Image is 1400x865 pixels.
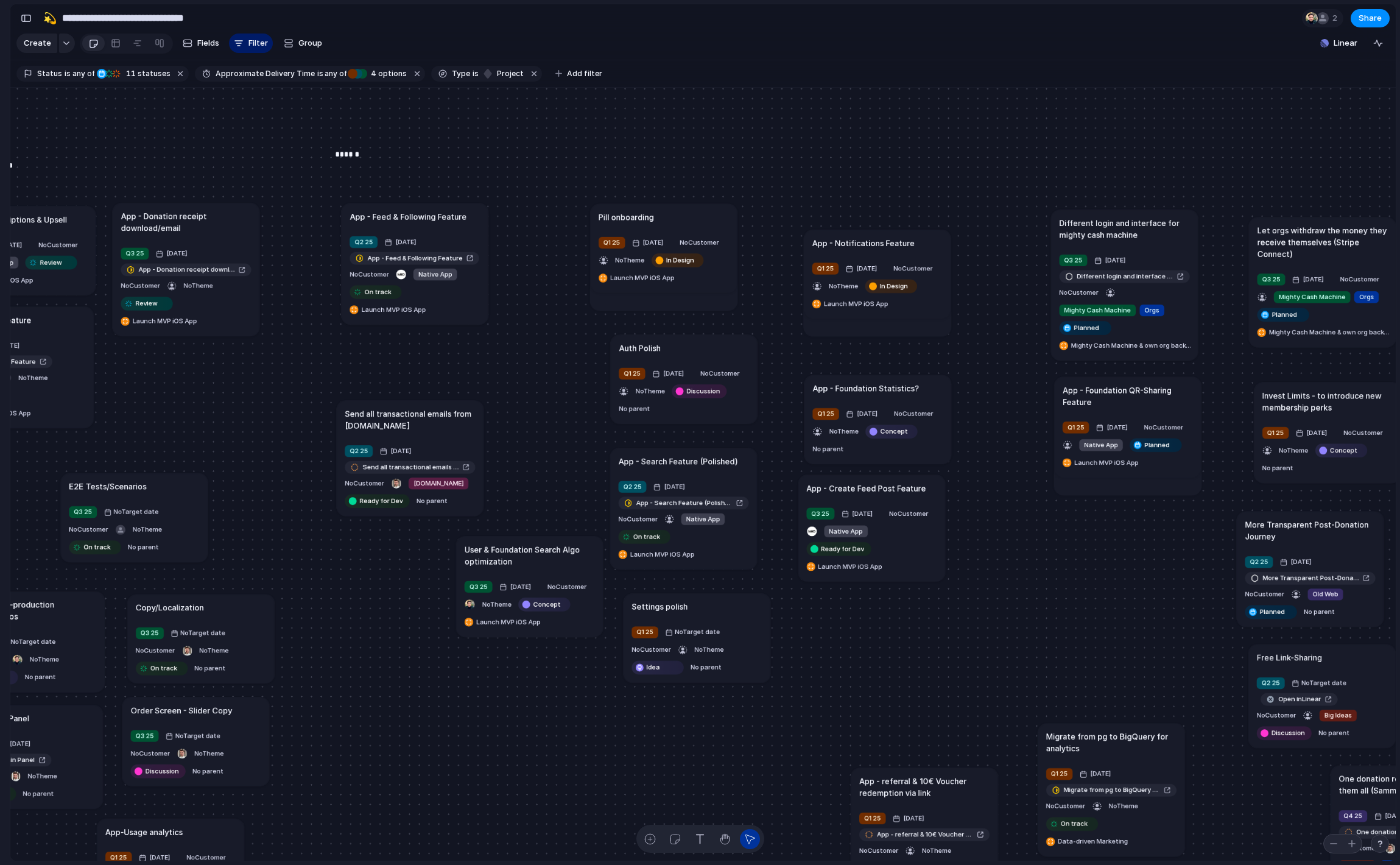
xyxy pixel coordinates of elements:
a: Different login and interface for mighty cash machine [1060,270,1190,283]
button: [DATE] [1278,554,1317,570]
button: [DATE] [839,506,878,521]
button: Mighty Cash Machine & own org back-end [1057,337,1195,353]
span: No parent [1304,607,1335,615]
button: No parent [414,493,450,509]
span: is [65,68,71,79]
span: Review [136,298,158,308]
button: Q3 25 [118,245,151,261]
span: is [473,68,479,79]
button: Planned [1127,437,1184,453]
span: Q1 25 [817,409,834,418]
span: Planned [1260,607,1285,616]
span: any of [323,68,347,79]
button: NoCustomer [342,475,386,491]
button: Planned [1254,307,1311,323]
button: Launch MVP iOS App [1060,454,1141,470]
span: Big Ideas [1324,710,1352,720]
button: 11 statuses [96,67,173,80]
span: Q2 25 [1250,557,1268,567]
span: No Target date [114,507,159,517]
span: statuses [122,68,171,79]
a: App - Feed & Following Feature [350,252,479,264]
span: is [317,68,323,79]
button: Ready for Dev [804,541,873,557]
span: No parent [1262,464,1293,471]
span: Different login and interface for mighty cash machine [1077,272,1173,281]
button: NoCustomer [133,643,177,658]
span: any of [71,68,94,79]
span: [DATE] [164,247,190,259]
span: [DATE] [661,481,688,492]
span: Mighty Cash Machine [1279,292,1345,302]
span: App - Donation receipt download/email [138,265,234,275]
button: Create [16,34,57,53]
span: No Theme [694,645,723,653]
span: options [367,68,407,79]
button: is [470,67,481,80]
button: Launch MVP iOS App [118,313,199,329]
span: No Customer [1340,275,1379,283]
button: NoTheme [826,278,860,294]
span: 11 [122,69,138,78]
span: Q1 25 [624,369,640,378]
button: Planned [1242,604,1299,620]
span: No Customer [894,409,933,417]
span: No parent [691,663,722,671]
button: NoCustomer [1242,586,1286,602]
button: Q3 25 [1254,272,1287,288]
span: Launch MVP iOS App [476,617,540,627]
button: No parent [810,441,846,457]
span: In Design [880,281,908,291]
span: No Customer [893,264,932,272]
span: Mighty Cash Machine & own org back-end [1269,328,1391,337]
span: [DATE] [507,581,533,592]
button: Concept [516,596,572,612]
button: [DATE] [1290,272,1329,288]
button: NoCustomer [347,266,391,282]
span: No Theme [18,373,47,381]
span: Q3 25 [141,628,159,638]
button: [DATE] [651,479,690,495]
button: [DATE] [1092,252,1131,268]
span: No Theme [133,525,162,533]
button: [DATE] [377,443,416,459]
button: [DATE] [843,261,882,277]
button: Launch MVP iOS App [347,302,428,317]
button: Q1 25 [810,406,842,422]
span: Old Web [1313,589,1338,599]
span: Q3 25 [136,731,154,741]
span: Ready for Dev [359,496,403,506]
span: No parent [812,445,843,453]
button: Q2 25 [347,234,380,250]
button: Share [1351,9,1390,27]
span: Share [1359,12,1382,24]
span: Create [24,37,51,49]
button: NoTheme [613,252,647,268]
span: Q2 25 [623,482,641,492]
button: Q2 25 [342,443,375,459]
button: No parent [125,539,161,555]
span: On track [364,287,391,297]
button: NoCustomer [887,506,930,521]
button: NoCustomer [1254,707,1298,723]
button: Add filter [548,65,610,82]
button: On track [66,539,123,555]
span: Discussion [686,386,720,396]
button: Linear [1315,34,1362,52]
a: App - Search Feature (Polished) [618,496,748,509]
button: NoTheme [1276,442,1310,458]
button: NoCustomer [678,235,722,250]
span: Launch MVP iOS App [630,549,694,559]
span: [DATE] [854,263,880,274]
span: Launch MVP iOS App [818,562,882,571]
button: Native App [678,511,727,527]
span: Group [298,37,322,49]
button: Group [278,34,328,53]
span: No Customer [345,479,384,487]
span: Q1 25 [1267,428,1284,437]
button: Q3 25 [804,506,837,521]
span: [DATE] [854,408,881,420]
button: NoCustomer [629,642,673,658]
button: NoTarget date [101,504,161,520]
span: No Customer [700,369,739,377]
